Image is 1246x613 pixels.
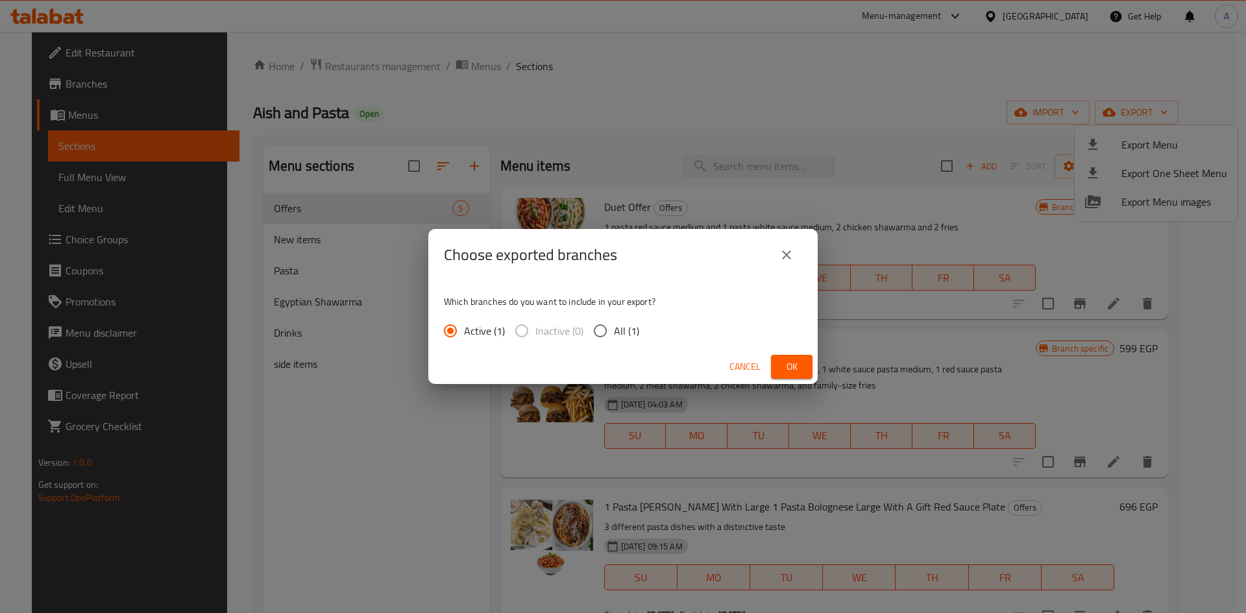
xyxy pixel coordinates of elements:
span: Inactive (0) [535,323,583,339]
span: All (1) [614,323,639,339]
button: Cancel [724,355,766,379]
h2: Choose exported branches [444,245,617,265]
button: Ok [771,355,812,379]
span: Ok [781,359,802,375]
span: Cancel [729,359,761,375]
button: close [771,239,802,270]
p: Which branches do you want to include in your export? [444,295,802,308]
span: Active (1) [464,323,505,339]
